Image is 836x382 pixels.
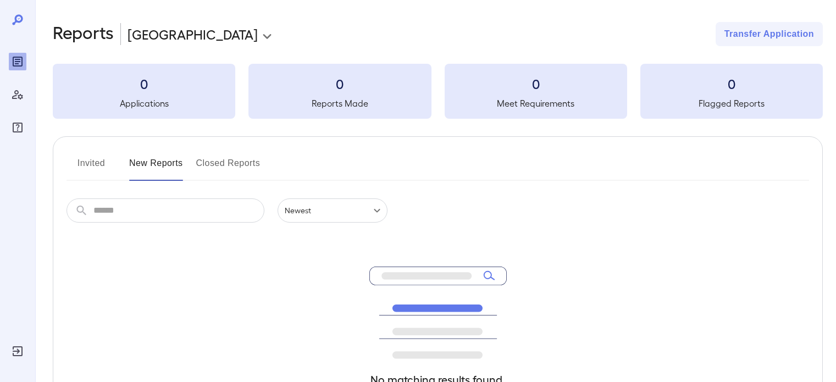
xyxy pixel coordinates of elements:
[53,97,235,110] h5: Applications
[9,53,26,70] div: Reports
[196,154,261,181] button: Closed Reports
[640,97,823,110] h5: Flagged Reports
[128,25,258,43] p: [GEOGRAPHIC_DATA]
[53,22,114,46] h2: Reports
[53,75,235,92] h3: 0
[9,119,26,136] div: FAQ
[640,75,823,92] h3: 0
[445,75,627,92] h3: 0
[248,97,431,110] h5: Reports Made
[9,342,26,360] div: Log Out
[129,154,183,181] button: New Reports
[53,64,823,119] summary: 0Applications0Reports Made0Meet Requirements0Flagged Reports
[248,75,431,92] h3: 0
[716,22,823,46] button: Transfer Application
[445,97,627,110] h5: Meet Requirements
[67,154,116,181] button: Invited
[278,198,387,223] div: Newest
[9,86,26,103] div: Manage Users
